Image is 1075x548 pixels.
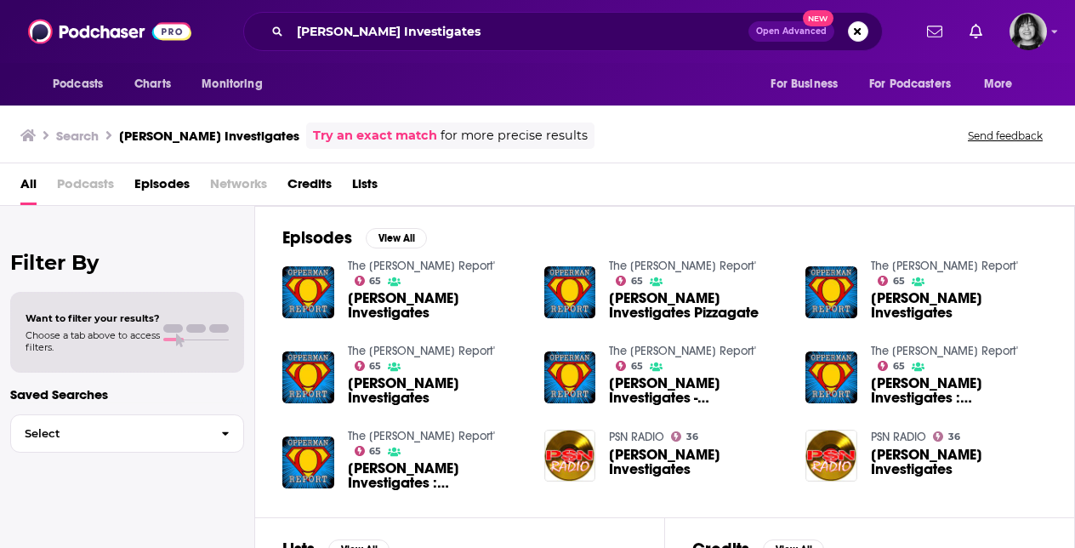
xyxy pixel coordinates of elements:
button: open menu [41,68,125,100]
img: William Ramsey Investigates [282,266,334,318]
a: 36 [671,431,698,442]
a: William Ramsey Investigates [871,291,1047,320]
a: William Ramsey Investigates : Roberta Glass [348,461,524,490]
h3: [PERSON_NAME] Investigates [119,128,299,144]
a: Credits [287,170,332,205]
span: 65 [369,362,381,370]
a: Charts [123,68,181,100]
span: Podcasts [53,72,103,96]
span: [PERSON_NAME] Investigates - [PERSON_NAME] [609,376,785,405]
span: Monitoring [202,72,262,96]
a: Lists [352,170,378,205]
a: PSN RADIO [871,430,926,444]
button: Open AdvancedNew [748,21,834,42]
img: Podchaser - Follow, Share and Rate Podcasts [28,15,191,48]
a: The Opperman Report' [348,344,495,358]
img: User Profile [1010,13,1047,50]
span: [PERSON_NAME] Investigates [609,448,785,477]
button: open menu [972,68,1034,100]
img: William Ramsey Investigates [544,430,596,482]
img: William Ramsey Investigates : Roberta Glass [282,437,334,488]
p: Saved Searches [10,386,244,402]
span: More [984,72,1013,96]
span: [PERSON_NAME] Investigates [871,448,1047,477]
h2: Episodes [282,227,352,248]
span: Logged in as parkdalepublicity1 [1010,13,1047,50]
span: Choose a tab above to access filters. [26,329,160,353]
span: [PERSON_NAME] Investigates : [PERSON_NAME] [348,461,524,490]
a: The Opperman Report' [348,259,495,273]
span: Networks [210,170,267,205]
a: The Opperman Report' [609,259,756,273]
img: William Ramsey Investigates : Brandon Young [805,351,857,403]
a: Show notifications dropdown [963,17,989,46]
span: Select [11,428,208,439]
div: Search podcasts, credits, & more... [243,12,883,51]
button: Show profile menu [1010,13,1047,50]
button: open menu [759,68,859,100]
a: Episodes [134,170,190,205]
button: Send feedback [963,128,1048,143]
a: 65 [616,276,643,286]
span: Want to filter your results? [26,312,160,324]
a: 65 [355,446,382,456]
a: Show notifications dropdown [920,17,949,46]
a: 65 [878,361,905,371]
button: Select [10,414,244,453]
span: 65 [369,448,381,455]
span: [PERSON_NAME] Investigates : [PERSON_NAME] [871,376,1047,405]
img: William Ramsey Investigates Pizzagate [544,266,596,318]
a: The Opperman Report' [871,259,1018,273]
a: William Ramsey Investigates [609,448,785,477]
a: The Opperman Report' [871,344,1018,358]
span: 36 [686,433,698,441]
img: William Ramsey Investigates - Willem Petzer [544,351,596,403]
span: All [20,170,37,205]
span: New [803,10,833,26]
button: open menu [190,68,284,100]
img: William Ramsey Investigates [805,266,857,318]
span: Open Advanced [756,27,827,36]
span: 65 [631,277,643,285]
a: PSN RADIO [609,430,664,444]
h3: Search [56,128,99,144]
span: 65 [631,362,643,370]
img: William Ramsey Investigates [282,351,334,403]
span: 65 [893,277,905,285]
img: William Ramsey Investigates [805,430,857,482]
span: [PERSON_NAME] Investigates Pizzagate [609,291,785,320]
a: William Ramsey Investigates [348,376,524,405]
span: 65 [893,362,905,370]
input: Search podcasts, credits, & more... [290,18,748,45]
span: Podcasts [57,170,114,205]
button: open menu [858,68,975,100]
a: 65 [355,361,382,371]
span: 36 [948,433,960,441]
a: 65 [878,276,905,286]
span: [PERSON_NAME] Investigates [871,291,1047,320]
a: The Opperman Report' [609,344,756,358]
a: 65 [355,276,382,286]
span: for more precise results [441,126,588,146]
span: For Business [771,72,838,96]
span: [PERSON_NAME] Investigates [348,376,524,405]
a: William Ramsey Investigates Pizzagate [609,291,785,320]
a: The Opperman Report' [348,429,495,443]
a: 36 [933,431,960,442]
span: Charts [134,72,171,96]
a: William Ramsey Investigates [871,448,1047,477]
a: 65 [616,361,643,371]
a: William Ramsey Investigates - Willem Petzer [609,376,785,405]
a: William Ramsey Investigates : Brandon Young [871,376,1047,405]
